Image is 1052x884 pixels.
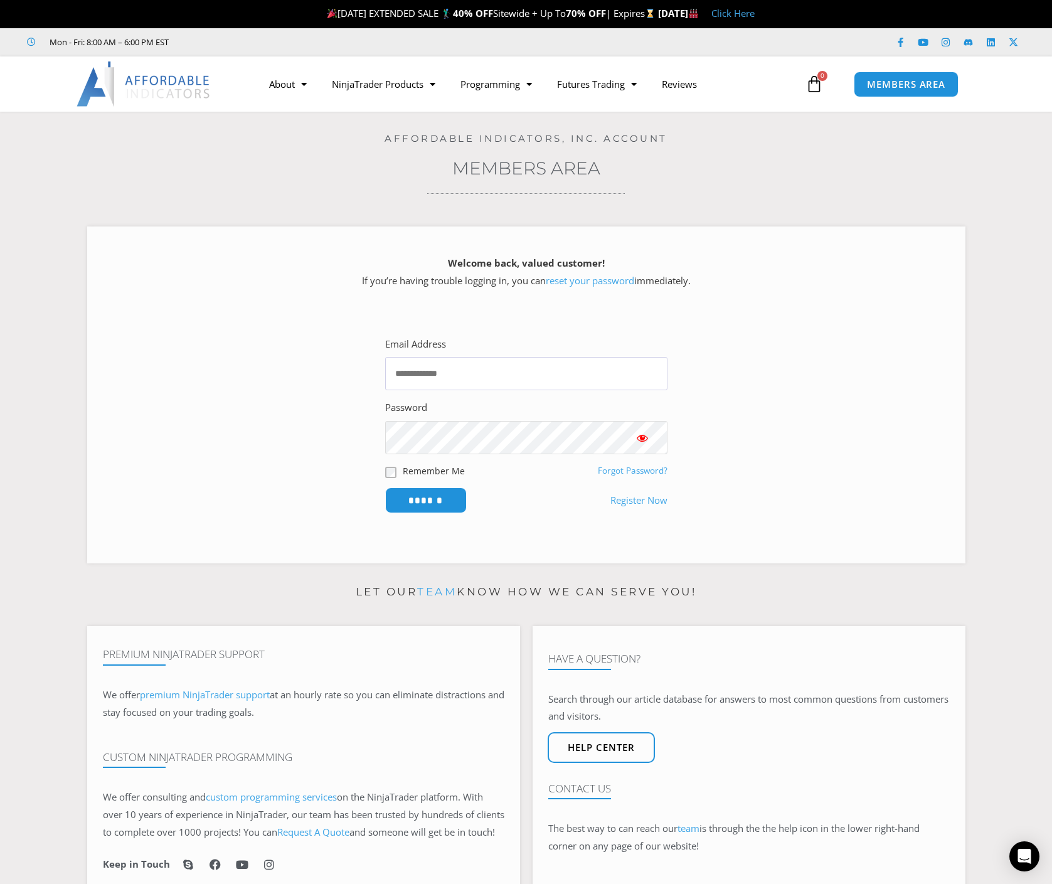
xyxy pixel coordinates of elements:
h4: Premium NinjaTrader Support [103,648,504,661]
label: Password [385,399,427,417]
p: Let our know how we can serve you! [87,582,965,602]
a: 0 [787,66,842,102]
span: Help center [568,743,635,752]
span: [DATE] EXTENDED SALE 🏌️‍♂️ Sitewide + Up To | Expires [324,7,658,19]
img: LogoAI | Affordable Indicators – NinjaTrader [77,61,211,107]
a: Request A Quote [277,826,349,838]
a: About [257,70,319,99]
a: reset your password [546,274,634,287]
a: custom programming services [206,791,337,803]
strong: [DATE] [658,7,699,19]
span: MEMBERS AREA [867,80,945,89]
button: Show password [617,421,667,454]
span: 0 [817,71,827,81]
span: We offer [103,688,140,701]
a: Help center [548,732,655,763]
strong: 40% OFF [453,7,493,19]
a: MEMBERS AREA [854,72,959,97]
h4: Custom NinjaTrader Programming [103,751,504,764]
strong: 70% OFF [566,7,606,19]
span: on the NinjaTrader platform. With over 10 years of experience in NinjaTrader, our team has been t... [103,791,504,838]
a: Click Here [711,7,755,19]
div: Open Intercom Messenger [1009,841,1039,871]
p: The best way to can reach our is through the the help icon in the lower right-hand corner on any ... [548,820,950,855]
img: ⌛ [646,9,655,18]
nav: Menu [257,70,802,99]
h6: Keep in Touch [103,858,170,870]
a: NinjaTrader Products [319,70,448,99]
h4: Have A Question? [548,652,950,665]
span: We offer consulting and [103,791,337,803]
label: Remember Me [403,464,465,477]
a: Reviews [649,70,709,99]
a: Register Now [610,492,667,509]
img: 🎉 [327,9,337,18]
p: Search through our article database for answers to most common questions from customers and visit... [548,691,950,726]
label: Email Address [385,336,446,353]
img: 🏭 [689,9,698,18]
a: team [417,585,457,598]
strong: Welcome back, valued customer! [448,257,605,269]
a: Forgot Password? [598,465,667,476]
span: at an hourly rate so you can eliminate distractions and stay focused on your trading goals. [103,688,504,718]
p: If you’re having trouble logging in, you can immediately. [109,255,943,290]
a: Futures Trading [545,70,649,99]
a: Programming [448,70,545,99]
a: team [677,822,699,834]
a: Members Area [452,157,600,179]
span: Mon - Fri: 8:00 AM – 6:00 PM EST [46,35,169,50]
h4: Contact Us [548,782,950,795]
a: Affordable Indicators, Inc. Account [385,132,667,144]
a: premium NinjaTrader support [140,688,270,701]
iframe: Customer reviews powered by Trustpilot [186,36,375,48]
